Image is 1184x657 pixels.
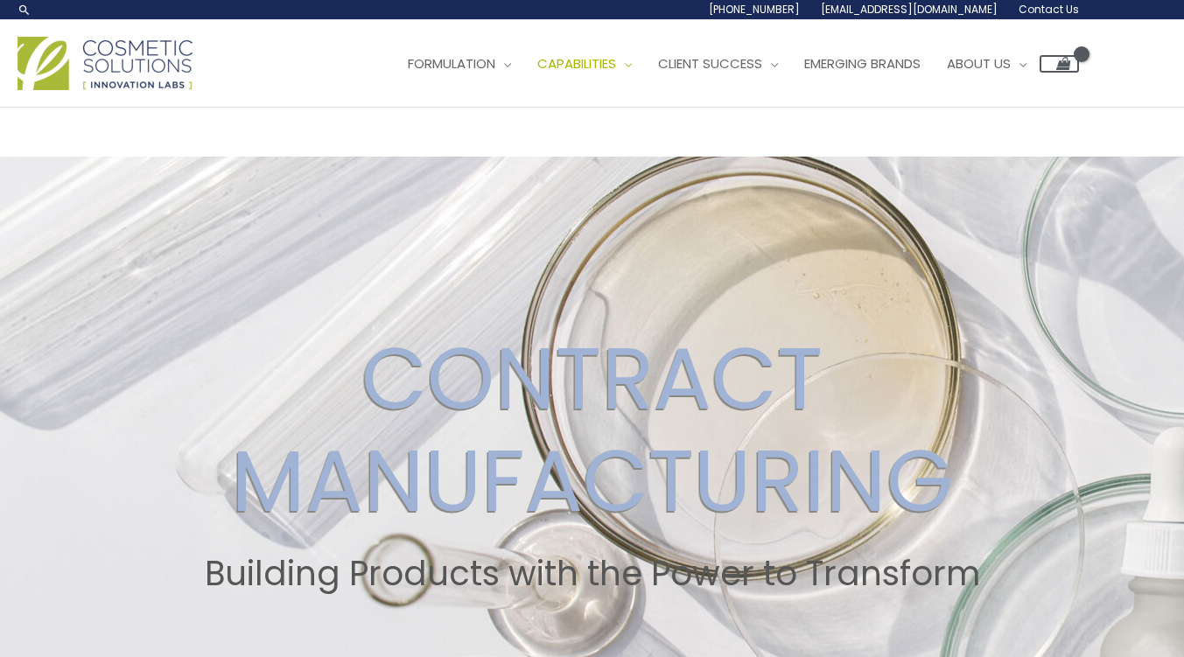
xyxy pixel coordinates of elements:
a: Capabilities [524,38,645,90]
span: Contact Us [1019,2,1079,17]
span: [EMAIL_ADDRESS][DOMAIN_NAME] [821,2,998,17]
nav: Site Navigation [382,38,1079,90]
span: [PHONE_NUMBER] [709,2,800,17]
a: Search icon link [18,3,32,17]
span: Formulation [408,54,495,73]
span: Capabilities [537,54,616,73]
h2: CONTRACT MANUFACTURING [17,327,1167,533]
a: Emerging Brands [791,38,934,90]
a: About Us [934,38,1040,90]
a: View Shopping Cart, empty [1040,55,1079,73]
img: Cosmetic Solutions Logo [18,37,193,90]
span: About Us [947,54,1011,73]
a: Formulation [395,38,524,90]
h2: Building Products with the Power to Transform [17,554,1167,594]
span: Emerging Brands [804,54,921,73]
span: Client Success [658,54,762,73]
a: Client Success [645,38,791,90]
